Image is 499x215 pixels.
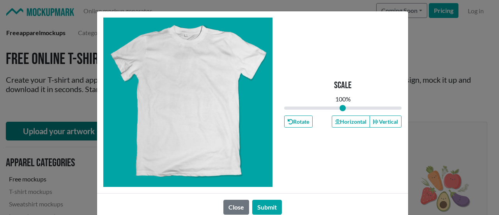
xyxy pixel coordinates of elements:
[370,115,402,128] button: Vertical
[252,200,282,215] button: Submit
[223,200,249,215] button: Close
[284,115,313,128] button: Rotate
[335,94,351,104] div: 100 %
[332,115,370,128] button: Horizontal
[334,80,352,91] p: Scale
